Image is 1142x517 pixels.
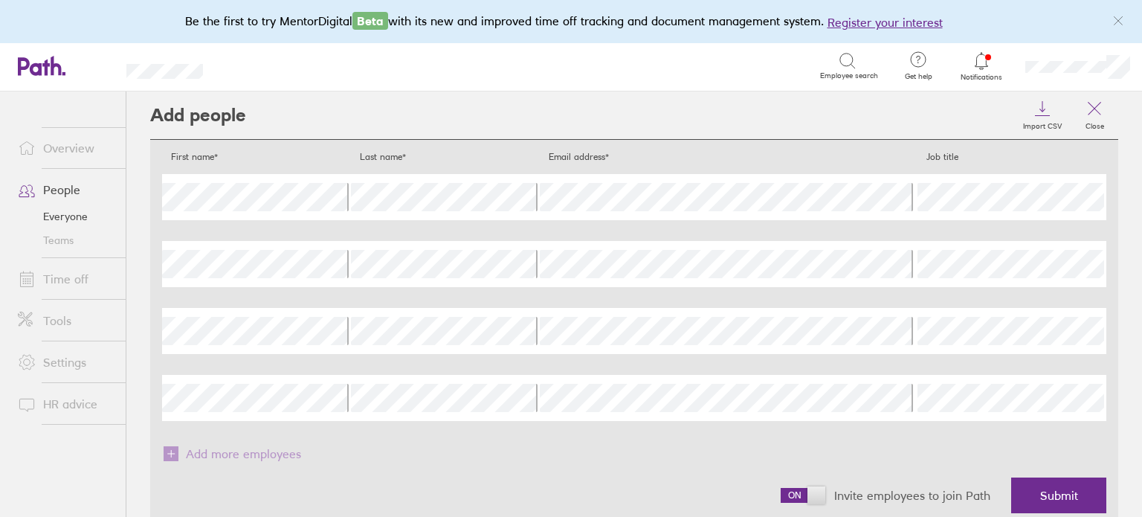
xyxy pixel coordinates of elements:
[958,51,1006,82] a: Notifications
[6,264,126,294] a: Time off
[540,152,917,162] h4: Email address*
[6,306,126,335] a: Tools
[894,72,943,81] span: Get help
[6,347,126,377] a: Settings
[162,442,301,466] button: Add more employees
[6,389,126,419] a: HR advice
[6,205,126,228] a: Everyone
[186,442,301,466] span: Add more employees
[1071,91,1118,139] a: Close
[825,481,999,510] label: Invite employees to join Path
[1077,118,1113,131] label: Close
[1011,478,1106,513] button: Submit
[351,152,540,162] h4: Last name*
[352,12,388,30] span: Beta
[917,152,1106,162] h4: Job title
[6,133,126,163] a: Overview
[1014,91,1071,139] a: Import CSV
[1040,489,1078,502] span: Submit
[958,73,1006,82] span: Notifications
[1014,118,1071,131] label: Import CSV
[820,71,878,80] span: Employee search
[6,228,126,252] a: Teams
[150,91,246,139] h2: Add people
[828,13,943,31] button: Register your interest
[185,12,958,31] div: Be the first to try MentorDigital with its new and improved time off tracking and document manage...
[162,152,351,162] h4: First name*
[6,175,126,205] a: People
[243,59,281,72] div: Search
